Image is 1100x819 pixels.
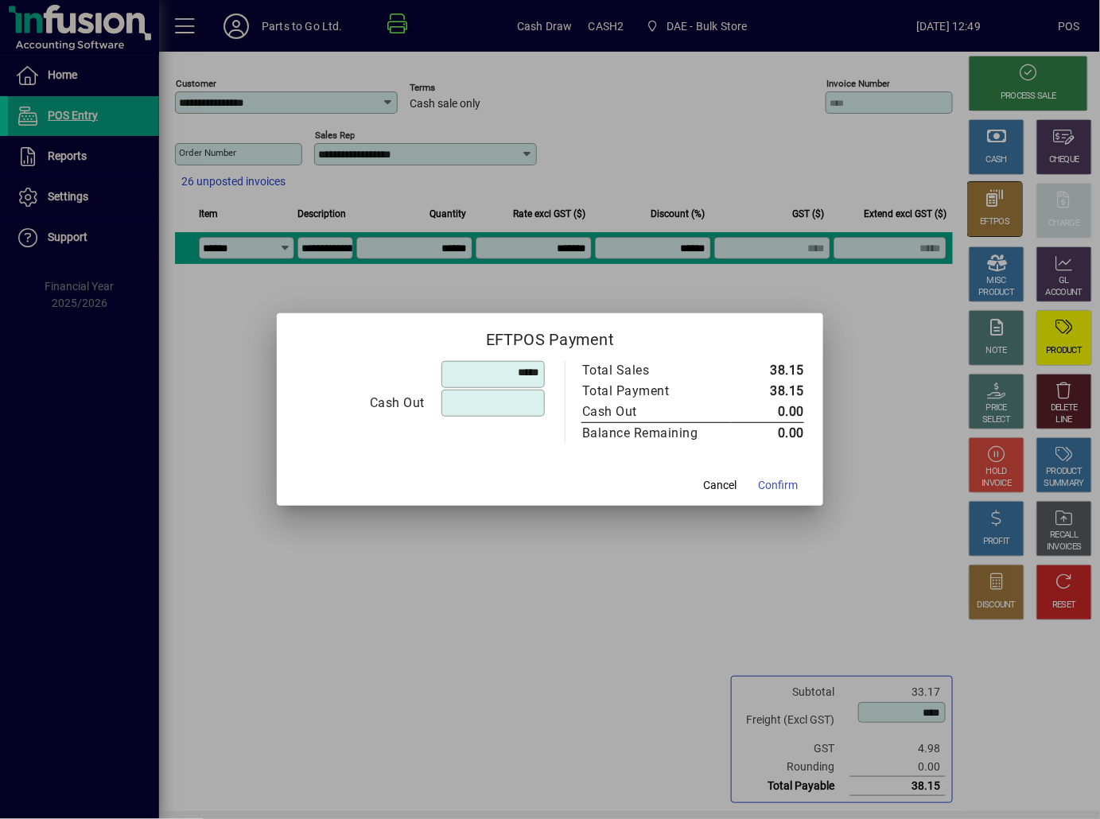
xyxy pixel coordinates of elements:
[581,381,732,402] td: Total Payment
[752,471,804,499] button: Confirm
[582,424,716,443] div: Balance Remaining
[732,423,804,444] td: 0.00
[277,313,823,359] h2: EFTPOS Payment
[758,477,798,494] span: Confirm
[297,394,425,413] div: Cash Out
[703,477,737,494] span: Cancel
[694,471,745,499] button: Cancel
[732,402,804,423] td: 0.00
[582,402,716,421] div: Cash Out
[732,381,804,402] td: 38.15
[581,360,732,381] td: Total Sales
[732,360,804,381] td: 38.15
